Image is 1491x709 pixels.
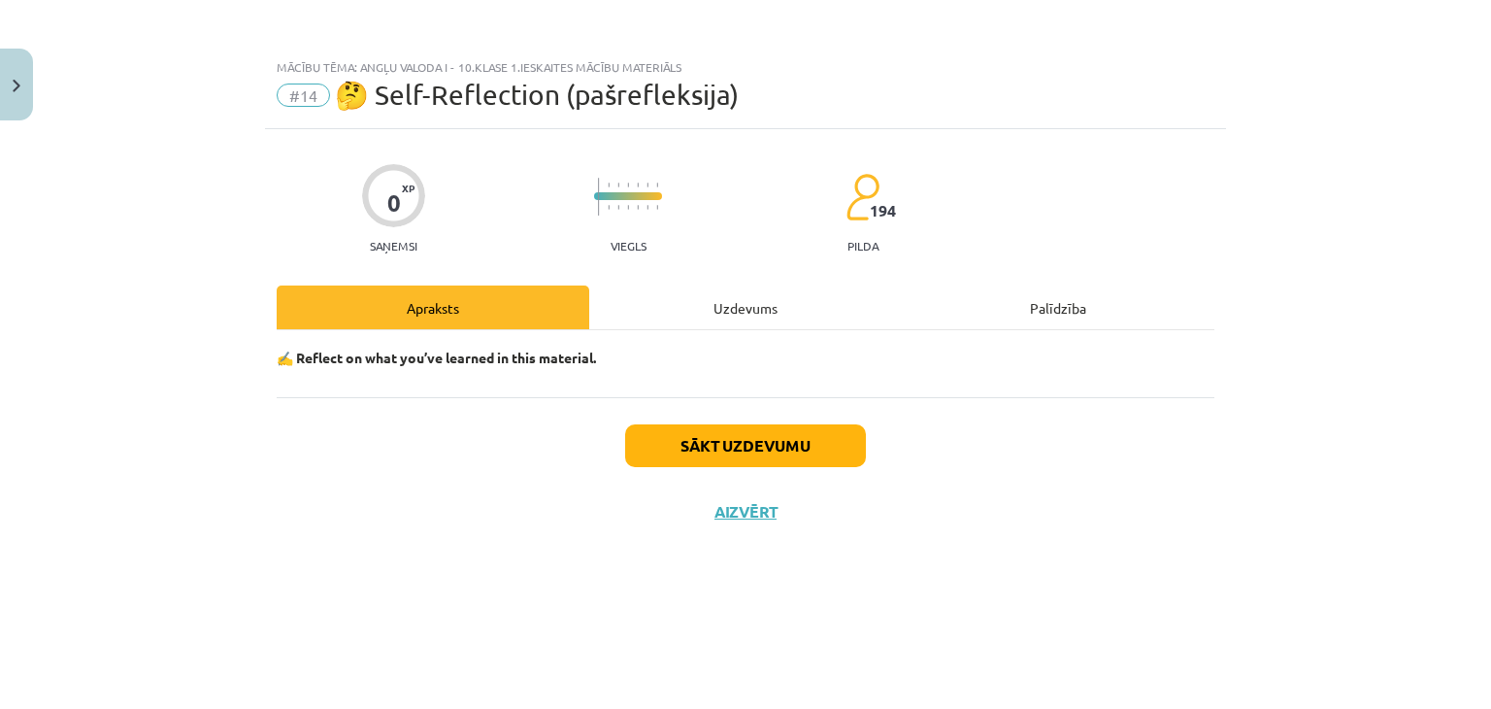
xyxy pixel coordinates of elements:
span: #14 [277,84,330,107]
strong: ✍️ Reflect on what you’ve learned in this material. [277,349,596,366]
img: icon-short-line-57e1e144782c952c97e751825c79c345078a6d821885a25fce030b3d8c18986b.svg [617,183,619,187]
div: 0 [387,189,401,217]
img: icon-short-line-57e1e144782c952c97e751825c79c345078a6d821885a25fce030b3d8c18986b.svg [627,183,629,187]
span: 194 [870,202,896,219]
img: icon-short-line-57e1e144782c952c97e751825c79c345078a6d821885a25fce030b3d8c18986b.svg [637,205,639,210]
img: students-c634bb4e5e11cddfef0936a35e636f08e4e9abd3cc4e673bd6f9a4125e45ecb1.svg [845,173,879,221]
img: icon-short-line-57e1e144782c952c97e751825c79c345078a6d821885a25fce030b3d8c18986b.svg [608,205,610,210]
p: Viegls [611,239,646,253]
img: icon-short-line-57e1e144782c952c97e751825c79c345078a6d821885a25fce030b3d8c18986b.svg [656,183,658,187]
div: Uzdevums [589,286,902,329]
div: Mācību tēma: Angļu valoda i - 10.klase 1.ieskaites mācību materiāls [277,60,1214,74]
div: Palīdzība [902,286,1214,329]
img: icon-short-line-57e1e144782c952c97e751825c79c345078a6d821885a25fce030b3d8c18986b.svg [627,205,629,210]
img: icon-close-lesson-0947bae3869378f0d4975bcd49f059093ad1ed9edebbc8119c70593378902aed.svg [13,80,20,92]
img: icon-short-line-57e1e144782c952c97e751825c79c345078a6d821885a25fce030b3d8c18986b.svg [656,205,658,210]
img: icon-short-line-57e1e144782c952c97e751825c79c345078a6d821885a25fce030b3d8c18986b.svg [608,183,610,187]
button: Sākt uzdevumu [625,424,866,467]
img: icon-short-line-57e1e144782c952c97e751825c79c345078a6d821885a25fce030b3d8c18986b.svg [617,205,619,210]
button: Aizvērt [709,502,782,522]
p: Saņemsi [362,239,425,253]
span: XP [402,183,414,193]
span: 🤔 Self-Reflection (pašrefleksija) [335,79,739,111]
img: icon-long-line-d9ea69661e0d244f92f715978eff75569469978d946b2353a9bb055b3ed8787d.svg [598,178,600,216]
img: icon-short-line-57e1e144782c952c97e751825c79c345078a6d821885a25fce030b3d8c18986b.svg [637,183,639,187]
div: Apraksts [277,286,589,329]
p: pilda [847,239,878,253]
img: icon-short-line-57e1e144782c952c97e751825c79c345078a6d821885a25fce030b3d8c18986b.svg [646,205,648,210]
img: icon-short-line-57e1e144782c952c97e751825c79c345078a6d821885a25fce030b3d8c18986b.svg [646,183,648,187]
